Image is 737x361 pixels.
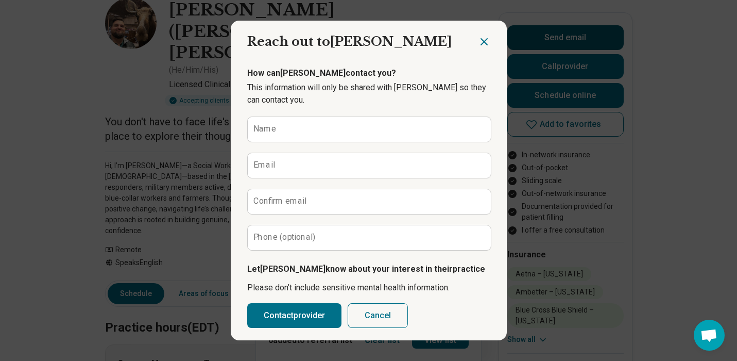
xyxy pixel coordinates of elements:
[247,263,490,275] p: Let [PERSON_NAME] know about your interest in their practice
[253,233,316,241] label: Phone (optional)
[253,161,275,169] label: Email
[247,67,490,79] p: How can [PERSON_NAME] contact you?
[247,303,341,328] button: Contactprovider
[253,125,276,133] label: Name
[253,197,306,205] label: Confirm email
[247,34,452,49] span: Reach out to [PERSON_NAME]
[348,303,408,328] button: Cancel
[247,81,490,106] p: This information will only be shared with [PERSON_NAME] so they can contact you.
[247,282,490,294] p: Please don’t include sensitive mental health information.
[478,36,490,48] button: Close dialog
